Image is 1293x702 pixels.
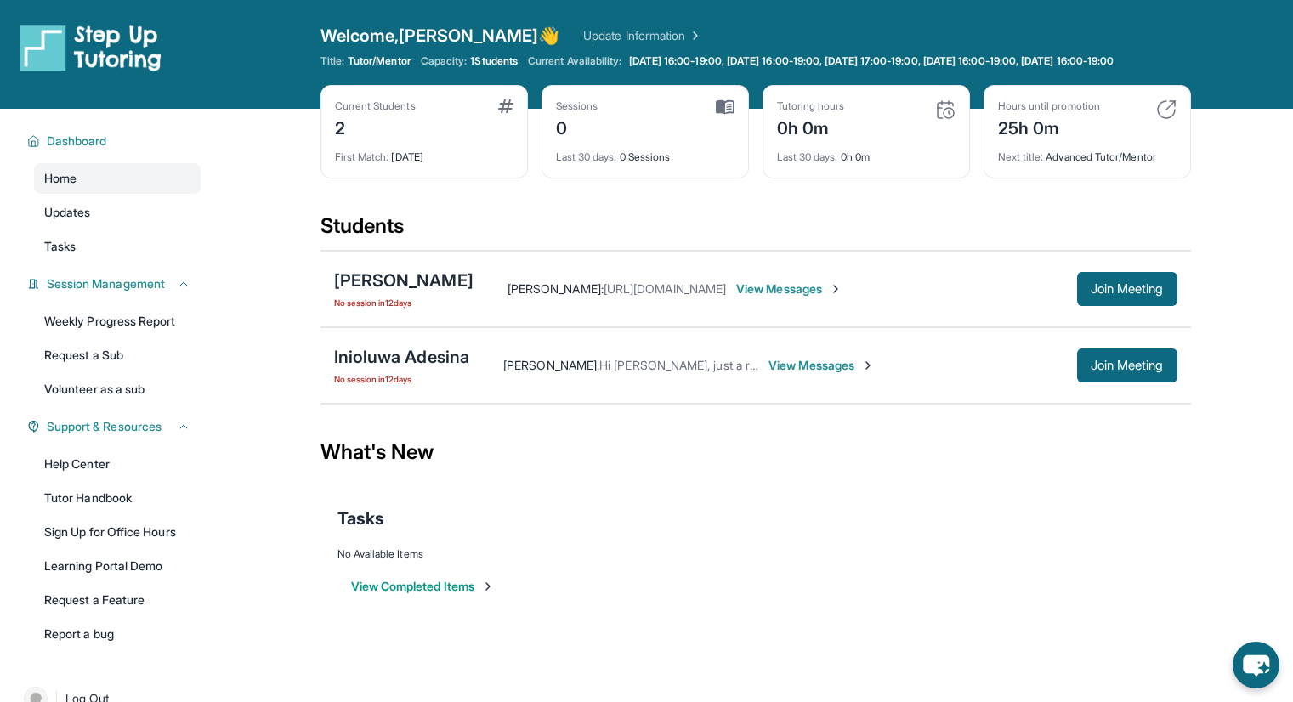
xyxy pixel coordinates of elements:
div: What's New [320,415,1191,490]
a: Request a Feature [34,585,201,615]
div: Tutoring hours [777,99,845,113]
span: Dashboard [47,133,107,150]
div: Inioluwa Adesina [334,345,470,369]
a: Help Center [34,449,201,479]
div: [PERSON_NAME] [334,269,474,292]
img: logo [20,24,162,71]
a: Weekly Progress Report [34,306,201,337]
span: [PERSON_NAME] : [503,358,599,372]
a: Updates [34,197,201,228]
div: Current Students [335,99,416,113]
a: Learning Portal Demo [34,551,201,581]
span: Next title : [998,150,1044,163]
span: View Messages [768,357,875,374]
div: No Available Items [337,547,1174,561]
button: Dashboard [40,133,190,150]
span: Tasks [44,238,76,255]
span: [URL][DOMAIN_NAME] [604,281,726,296]
div: 0h 0m [777,113,845,140]
span: Last 30 days : [556,150,617,163]
button: Join Meeting [1077,272,1177,306]
div: [DATE] [335,140,513,164]
span: First Match : [335,150,389,163]
a: Home [34,163,201,194]
button: View Completed Items [351,578,495,595]
img: Chevron-Right [829,282,842,296]
span: Join Meeting [1091,284,1164,294]
span: Capacity: [421,54,468,68]
a: Request a Sub [34,340,201,371]
span: Tasks [337,507,384,530]
div: 2 [335,113,416,140]
img: Chevron Right [685,27,702,44]
span: Hi [PERSON_NAME], just a reminder that I’ll see Inioluwa [DATE] at 5:30 pm for our session. Excit... [599,358,1226,372]
div: Students [320,212,1191,250]
span: Support & Resources [47,418,162,435]
a: [DATE] 16:00-19:00, [DATE] 16:00-19:00, [DATE] 17:00-19:00, [DATE] 16:00-19:00, [DATE] 16:00-19:00 [626,54,1118,68]
div: Hours until promotion [998,99,1100,113]
button: Support & Resources [40,418,190,435]
span: Session Management [47,275,165,292]
img: Chevron-Right [861,359,875,372]
div: Sessions [556,99,598,113]
span: Tutor/Mentor [348,54,411,68]
button: chat-button [1233,642,1279,688]
span: Home [44,170,77,187]
span: Join Meeting [1091,360,1164,371]
span: [PERSON_NAME] : [508,281,604,296]
div: 0 [556,113,598,140]
span: Last 30 days : [777,150,838,163]
button: Session Management [40,275,190,292]
a: Report a bug [34,619,201,649]
img: card [716,99,734,115]
img: card [935,99,956,120]
span: Title: [320,54,344,68]
span: Welcome, [PERSON_NAME] 👋 [320,24,560,48]
span: No session in 12 days [334,372,470,386]
a: Sign Up for Office Hours [34,517,201,547]
a: Update Information [583,27,702,44]
span: Current Availability: [528,54,621,68]
span: No session in 12 days [334,296,474,309]
img: card [498,99,513,113]
div: Advanced Tutor/Mentor [998,140,1177,164]
span: Updates [44,204,91,221]
img: card [1156,99,1177,120]
div: 25h 0m [998,113,1100,140]
a: Tutor Handbook [34,483,201,513]
a: Volunteer as a sub [34,374,201,405]
button: Join Meeting [1077,348,1177,382]
a: Tasks [34,231,201,262]
span: View Messages [736,280,842,297]
div: 0h 0m [777,140,956,164]
span: [DATE] 16:00-19:00, [DATE] 16:00-19:00, [DATE] 17:00-19:00, [DATE] 16:00-19:00, [DATE] 16:00-19:00 [629,54,1114,68]
div: 0 Sessions [556,140,734,164]
span: 1 Students [470,54,518,68]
